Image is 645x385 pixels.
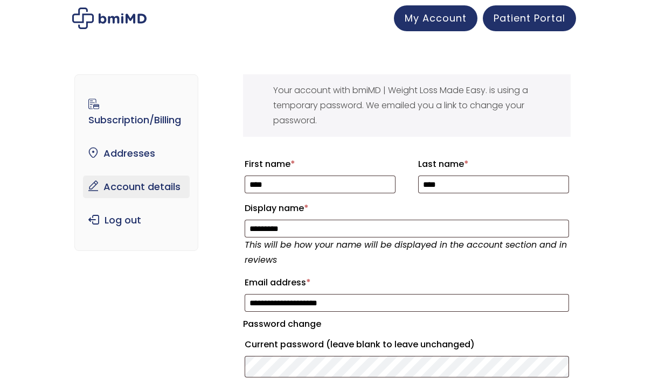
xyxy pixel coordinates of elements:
a: Subscription/Billing [83,94,190,131]
span: Patient Portal [494,11,565,25]
img: My account [72,8,147,29]
em: This will be how your name will be displayed in the account section and in reviews [245,239,567,266]
label: Last name [418,156,569,173]
div: Your account with bmiMD | Weight Loss Made Easy. is using a temporary password. We emailed you a ... [243,74,571,137]
label: Display name [245,200,569,217]
label: Current password (leave blank to leave unchanged) [245,336,569,353]
label: Email address [245,274,569,291]
a: Patient Portal [483,5,576,31]
nav: Account pages [74,74,198,251]
span: My Account [405,11,467,25]
a: Addresses [83,142,190,165]
a: Log out [83,209,190,232]
legend: Password change [243,317,321,332]
a: Account details [83,176,190,198]
a: My Account [394,5,477,31]
label: First name [245,156,396,173]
